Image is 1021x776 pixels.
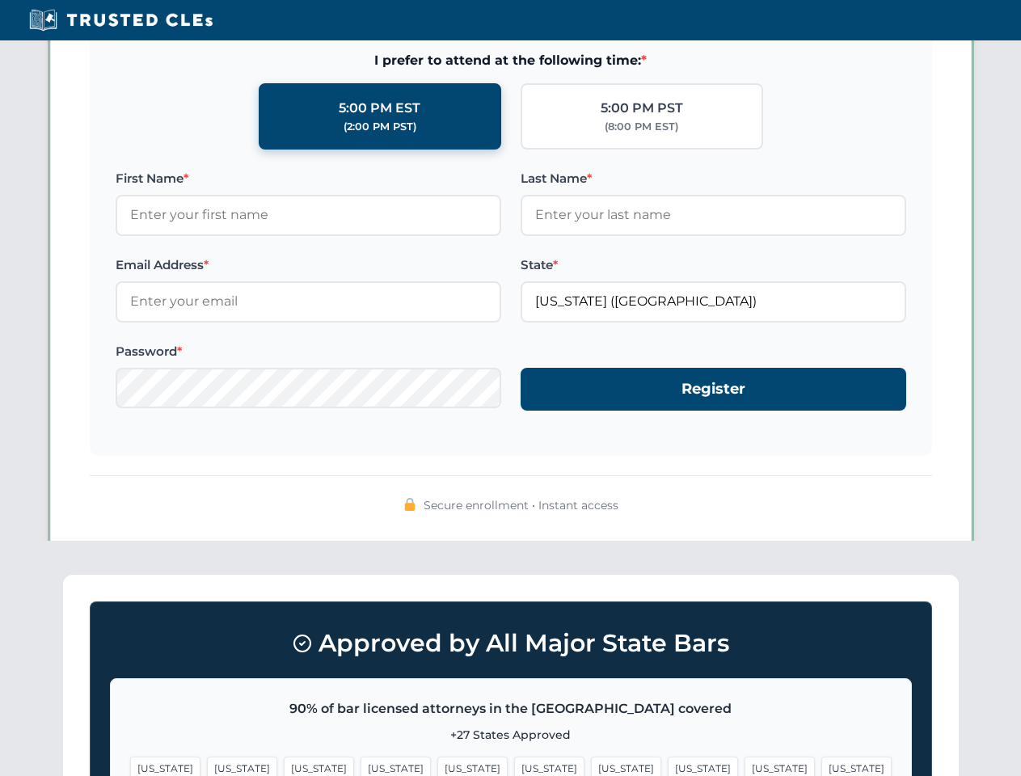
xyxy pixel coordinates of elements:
[110,622,912,665] h3: Approved by All Major State Bars
[116,255,501,275] label: Email Address
[344,119,416,135] div: (2:00 PM PST)
[116,50,906,71] span: I prefer to attend at the following time:
[116,281,501,322] input: Enter your email
[116,342,501,361] label: Password
[521,195,906,235] input: Enter your last name
[24,8,217,32] img: Trusted CLEs
[601,98,683,119] div: 5:00 PM PST
[403,498,416,511] img: 🔒
[521,368,906,411] button: Register
[521,169,906,188] label: Last Name
[130,698,892,719] p: 90% of bar licensed attorneys in the [GEOGRAPHIC_DATA] covered
[339,98,420,119] div: 5:00 PM EST
[521,255,906,275] label: State
[521,281,906,322] input: Florida (FL)
[130,726,892,744] p: +27 States Approved
[116,169,501,188] label: First Name
[605,119,678,135] div: (8:00 PM EST)
[424,496,618,514] span: Secure enrollment • Instant access
[116,195,501,235] input: Enter your first name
